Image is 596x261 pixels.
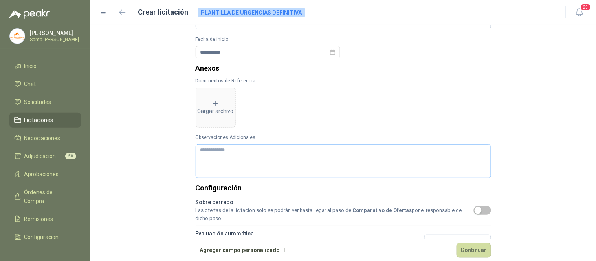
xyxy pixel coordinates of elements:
[580,4,591,11] span: 25
[24,152,56,161] span: Adjudicación
[30,37,79,42] p: Santa [PERSON_NAME]
[24,62,37,70] span: Inicio
[65,153,76,159] span: 50
[198,100,234,116] div: Cargar archivo
[9,167,81,182] a: Aprobaciones
[24,80,36,88] span: Chat
[572,5,587,20] button: 25
[9,149,81,164] a: Adjudicación50
[24,170,59,179] span: Aprobaciones
[196,65,491,72] h3: Anexos
[457,243,491,257] button: Continuar
[196,78,491,84] p: Documentos de Referencia
[196,184,491,192] h3: Configuración
[196,134,491,141] label: Observaciones Adicionales
[9,113,81,128] a: Licitaciones
[196,243,293,258] button: Agregar campo personalizado
[9,131,81,146] a: Negociaciones
[10,29,25,44] img: Company Logo
[9,185,81,208] a: Órdenes de Compra
[429,236,486,248] span: Deshabilitado
[196,207,462,221] span: Las ofertas de la licitacion solo se podrán ver hasta llegar al paso de por el responsable de dic...
[196,36,340,43] label: Fecha de inicio
[9,9,50,19] img: Logo peakr
[9,77,81,91] a: Chat
[9,95,81,110] a: Solicitudes
[9,212,81,226] a: Remisiones
[9,230,81,245] a: Configuración
[30,30,79,36] p: [PERSON_NAME]
[9,58,81,73] a: Inicio
[196,230,254,237] b: Evaluación automática
[24,116,53,124] span: Licitaciones
[198,8,305,17] span: PLANTILLA DE URGENCIAS DEFINITIVA
[24,215,53,223] span: Remisiones
[24,134,61,142] span: Negociaciones
[24,188,73,205] span: Órdenes de Compra
[138,7,189,18] h1: Crear licitación
[24,233,59,241] span: Configuración
[24,98,51,106] span: Solicitudes
[196,199,234,205] b: Sobre cerrado
[353,207,412,213] strong: Comparativo de Ofertas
